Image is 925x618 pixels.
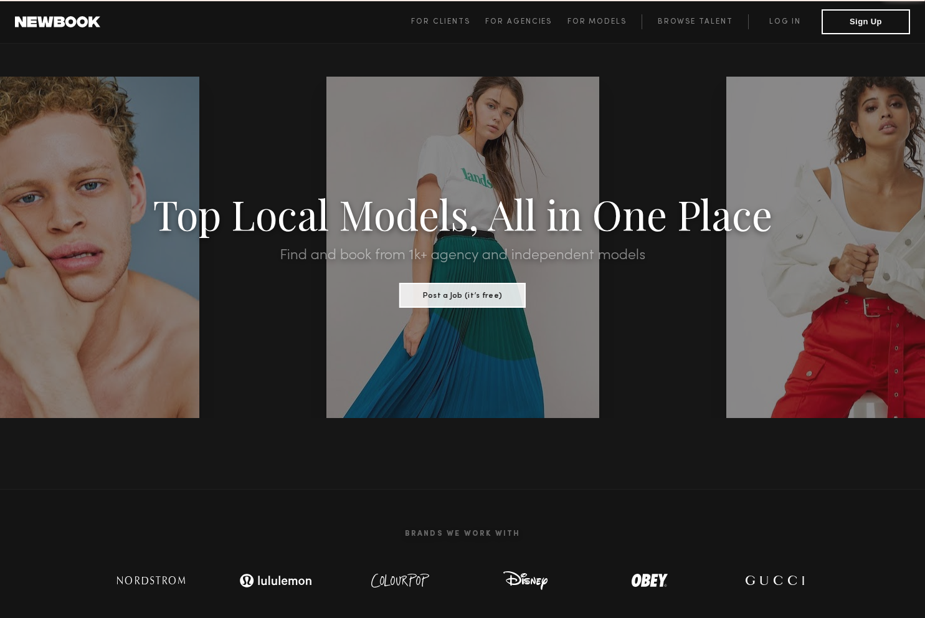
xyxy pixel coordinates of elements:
a: For Models [567,14,642,29]
img: logo-nordstrom.svg [108,568,195,593]
span: For Agencies [485,18,552,26]
a: Browse Talent [642,14,748,29]
button: Sign Up [822,9,910,34]
img: logo-lulu.svg [232,568,320,593]
span: For Models [567,18,627,26]
h2: Brands We Work With [89,515,837,553]
button: Post a Job (it’s free) [399,283,526,308]
img: logo-obey.svg [609,568,690,593]
a: For Clients [411,14,485,29]
img: logo-disney.svg [485,568,566,593]
a: For Agencies [485,14,567,29]
span: For Clients [411,18,470,26]
h1: Top Local Models, All in One Place [69,194,855,233]
a: Post a Job (it’s free) [399,287,526,301]
h2: Find and book from 1k+ agency and independent models [69,248,855,263]
img: logo-colour-pop.svg [360,568,441,593]
a: Log in [748,14,822,29]
img: logo-gucci.svg [734,568,815,593]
